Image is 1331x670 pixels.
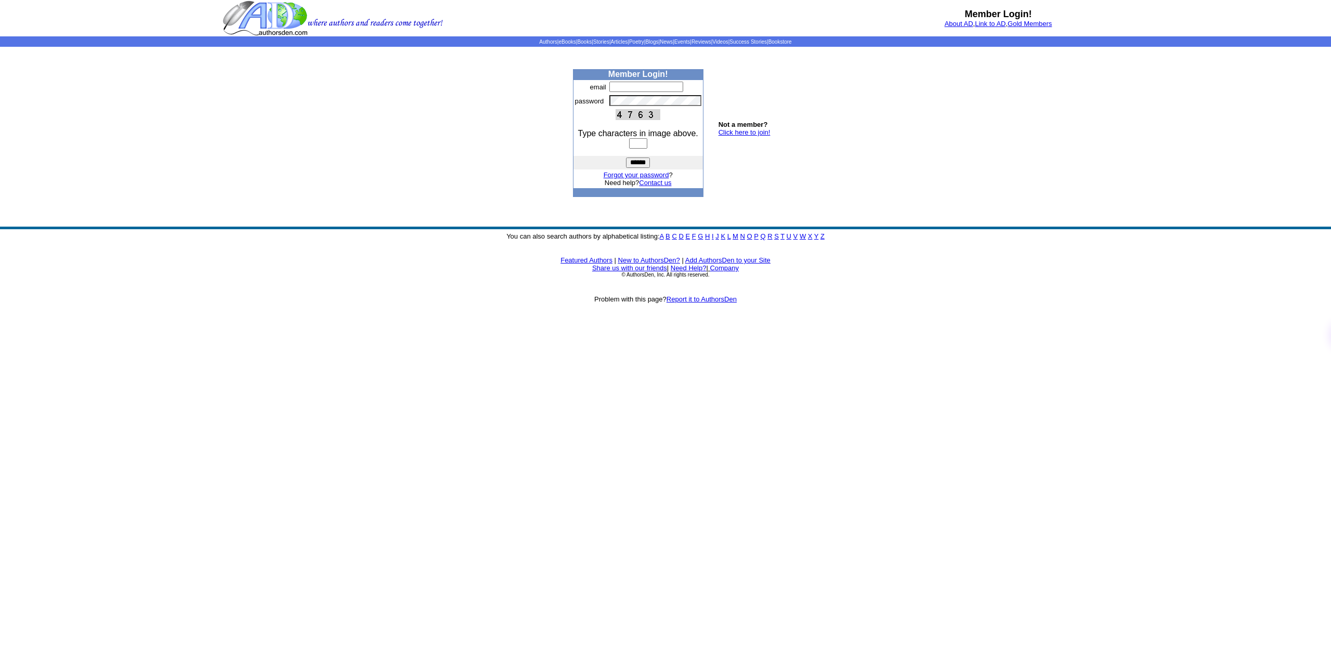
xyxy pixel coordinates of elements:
[671,264,707,272] a: Need Help?
[692,232,696,240] a: F
[604,171,669,179] a: Forgot your password
[678,232,683,240] a: D
[747,232,752,240] a: O
[629,39,644,45] a: Poetry
[715,232,719,240] a: J
[621,272,709,278] font: © AuthorsDen, Inc. All rights reserved.
[705,232,710,240] a: H
[774,232,779,240] a: S
[691,39,711,45] a: Reviews
[808,232,813,240] a: X
[672,232,676,240] a: C
[660,39,673,45] a: News
[767,232,772,240] a: R
[558,39,576,45] a: eBooks
[618,256,680,264] a: New to AuthorsDen?
[645,39,658,45] a: Blogs
[710,264,739,272] a: Company
[975,20,1006,28] a: Link to AD
[820,232,825,240] a: Z
[793,232,798,240] a: V
[721,232,725,240] a: K
[539,39,791,45] span: | | | | | | | | | | | |
[577,39,592,45] a: Books
[706,264,739,272] font: |
[674,39,690,45] a: Events
[945,20,1052,28] font: , ,
[965,9,1032,19] b: Member Login!
[604,171,673,179] font: ?
[945,20,973,28] a: About AD
[727,232,731,240] a: L
[780,232,785,240] a: T
[754,232,758,240] a: P
[639,179,671,187] a: Contact us
[729,39,767,45] a: Success Stories
[608,70,668,78] b: Member Login!
[712,232,714,240] a: I
[665,232,670,240] a: B
[719,121,768,128] b: Not a member?
[605,179,672,187] font: Need help?
[719,128,771,136] a: Click here to join!
[682,256,683,264] font: |
[667,264,669,272] font: |
[611,39,628,45] a: Articles
[575,97,604,105] font: password
[594,295,737,303] font: Problem with this page?
[578,129,698,138] font: Type characters in image above.
[1008,20,1052,28] a: Gold Members
[539,39,557,45] a: Authors
[685,232,690,240] a: E
[768,39,792,45] a: Bookstore
[592,264,667,272] a: Share us with our friends
[590,83,606,91] font: email
[733,232,738,240] a: M
[615,256,616,264] font: |
[616,109,660,120] img: This Is CAPTCHA Image
[800,232,806,240] a: W
[667,295,737,303] a: Report it to AuthorsDen
[814,232,818,240] a: Y
[698,232,703,240] a: G
[760,232,765,240] a: Q
[712,39,728,45] a: Videos
[593,39,609,45] a: Stories
[660,232,664,240] a: A
[685,256,771,264] a: Add AuthorsDen to your Site
[560,256,612,264] a: Featured Authors
[740,232,745,240] a: N
[506,232,825,240] font: You can also search authors by alphabetical listing:
[787,232,791,240] a: U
